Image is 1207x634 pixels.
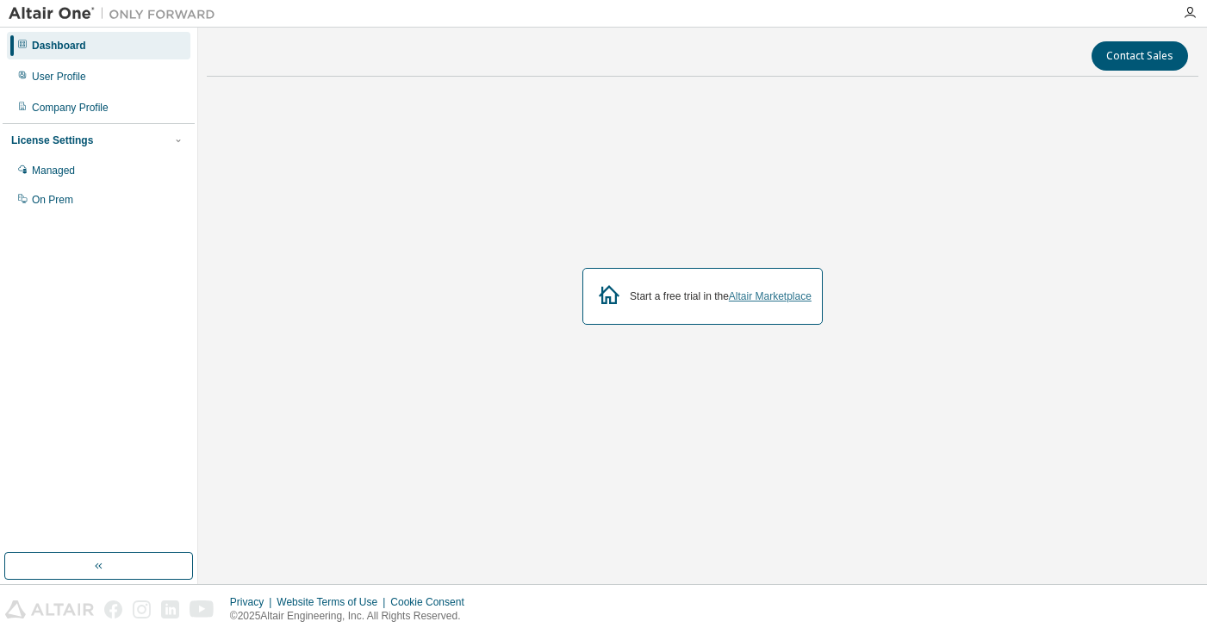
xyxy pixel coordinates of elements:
div: Privacy [230,595,277,609]
div: User Profile [32,70,86,84]
img: youtube.svg [190,600,215,618]
img: altair_logo.svg [5,600,94,618]
div: On Prem [32,193,73,207]
div: Start a free trial in the [630,289,812,303]
div: Managed [32,164,75,177]
img: Altair One [9,5,224,22]
div: Website Terms of Use [277,595,390,609]
img: linkedin.svg [161,600,179,618]
p: © 2025 Altair Engineering, Inc. All Rights Reserved. [230,609,475,624]
button: Contact Sales [1092,41,1188,71]
img: instagram.svg [133,600,151,618]
div: Company Profile [32,101,109,115]
img: facebook.svg [104,600,122,618]
div: Dashboard [32,39,86,53]
div: Cookie Consent [390,595,474,609]
div: License Settings [11,134,93,147]
a: Altair Marketplace [729,290,812,302]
